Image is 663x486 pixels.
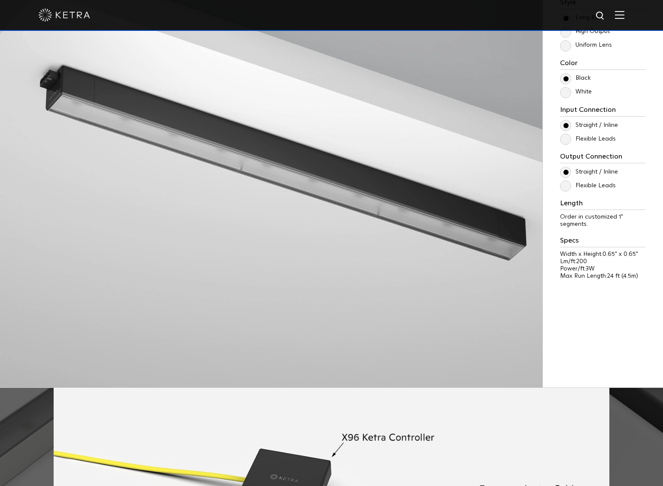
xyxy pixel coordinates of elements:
span: Order in customized 1" segments. [560,214,623,227]
p: Width x Height: [560,251,645,258]
img: ketra-logo-2019-white [39,9,90,21]
p: Max Run Length: [560,273,645,280]
label: Straight / Inline [560,168,618,176]
label: Uniform Lens [560,42,612,49]
h3: Length [560,199,645,210]
label: Flexible Leads [560,135,616,143]
label: High Output [560,28,610,35]
span: 24 ft (4.5m) [607,273,638,279]
span: 0.65" x 0.65" [602,251,638,257]
h3: Specs [560,237,645,247]
span: 200 [576,258,587,264]
label: Black [560,75,591,82]
img: Hamburger%20Nav.svg [615,11,624,19]
h3: Color [560,59,645,70]
p: Power/ft: [560,265,645,273]
h3: Output Connection [560,153,645,163]
span: 3W [586,266,595,272]
img: search icon [595,11,606,21]
label: Straight / Inline [560,122,618,129]
h3: Input Connection [560,106,645,117]
label: White [560,88,592,96]
p: Lm/ft: [560,258,645,265]
label: Flexible Leads [560,182,616,189]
